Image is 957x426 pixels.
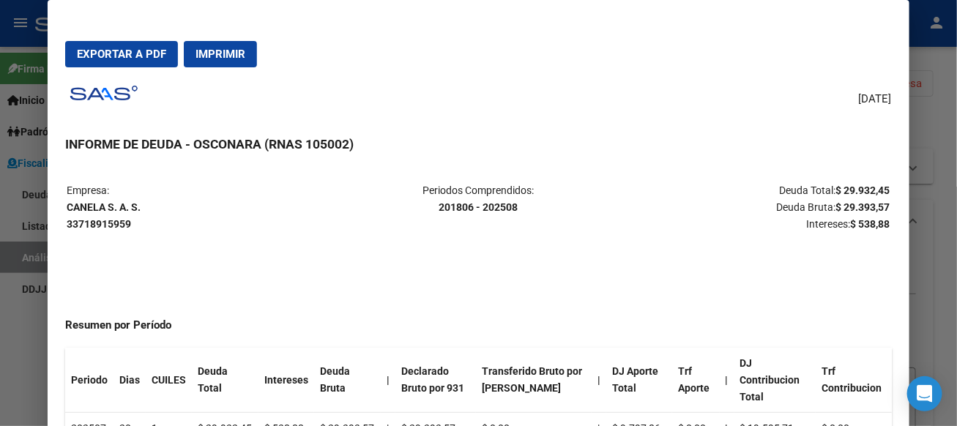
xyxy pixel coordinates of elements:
strong: CANELA S. A. S. 33718915959 [67,201,141,230]
p: Deuda Total: Deuda Bruta: Intereses: [617,182,890,232]
th: | [720,348,734,413]
button: Exportar a PDF [65,41,178,67]
th: CUILES [146,348,192,413]
th: Transferido Bruto por [PERSON_NAME] [476,348,592,413]
div: Open Intercom Messenger [907,376,942,411]
th: Dias [113,348,146,413]
th: Intereses [258,348,314,413]
th: Declarado Bruto por 931 [395,348,476,413]
th: DJ Aporte Total [606,348,672,413]
th: Trf Aporte [672,348,719,413]
span: Exportar a PDF [77,48,166,61]
h3: INFORME DE DEUDA - OSCONARA (RNAS 105002) [65,135,891,154]
span: Imprimir [196,48,245,61]
strong: $ 29.932,45 [836,184,890,196]
strong: $ 538,88 [851,218,890,230]
th: Periodo [65,348,113,413]
th: Deuda Total [192,348,258,413]
th: Deuda Bruta [314,348,381,413]
th: | [592,348,606,413]
strong: $ 29.393,57 [836,201,890,213]
span: [DATE] [859,91,892,108]
th: DJ Contribucion Total [734,348,816,413]
h4: Resumen por Período [65,317,891,334]
strong: 201806 - 202508 [439,201,518,213]
p: Periodos Comprendidos: [342,182,615,216]
button: Imprimir [184,41,257,67]
p: Empresa: [67,182,340,232]
th: Trf Contribucion [816,348,891,413]
th: | [381,348,395,413]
